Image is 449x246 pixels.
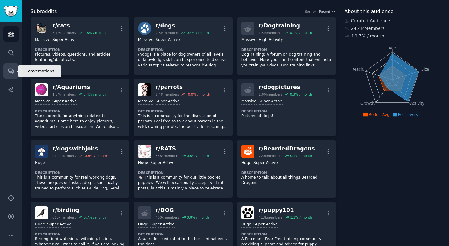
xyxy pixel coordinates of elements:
div: Super Active [259,99,283,105]
img: dogs [138,22,151,35]
div: r/ dogswithjobs [52,145,107,153]
div: Massive [241,99,257,105]
div: 912k members [52,154,76,158]
div: r/ RATS [156,145,209,153]
div: Massive [35,37,50,43]
a: dogswithjobsr/dogswithjobs912kmembers-0.0% / monthHugeDescriptionThis is a community for real wor... [31,140,129,198]
div: 1.1 % / month [290,215,312,219]
div: r/ parrots [156,83,210,91]
img: dogswithjobs [35,145,48,158]
div: 1.5M members [259,31,282,35]
div: 0.3 % / month [290,92,312,96]
div: r/ Aquariums [52,83,106,91]
div: Huge [138,160,148,166]
img: RATS [138,145,151,158]
dt: Description [35,232,125,236]
div: Super Active [150,160,175,166]
div: r/ DOG [156,206,209,214]
div: 0.8 % / month [84,31,106,35]
div: Massive [35,99,50,105]
button: Recent [319,9,336,14]
a: catsr/cats8.7Mmembers0.8% / monthMassiveSuper ActiveDescriptionPictures, videos, questions, and a... [31,17,129,75]
dt: Description [35,109,125,113]
div: Super Active [253,160,278,166]
div: r/ cats [52,22,106,30]
div: 2.8M members [156,31,179,35]
tspan: Age [389,46,396,50]
dt: Description [241,109,331,113]
p: Pictures, videos, questions, and articles featuring/about cats. [35,52,125,63]
a: Aquariumsr/Aquariums1.5Mmembers0.4% / monthMassiveSuper ActiveDescriptionThe subreddit for anythi... [31,79,129,136]
dt: Description [241,170,331,175]
div: 720k members [259,154,282,158]
dt: Description [35,47,125,52]
span: About this audience [345,8,393,16]
p: A home to talk about all things Bearded Dragons! [241,175,331,186]
div: ↑ 0.7 % / month [351,33,384,39]
img: puppy101 [241,206,254,219]
dt: Description [241,47,331,52]
span: Pet Lovers [398,112,418,117]
div: 8.7M members [52,31,76,35]
div: 1.0M members [259,92,282,96]
div: r/ dogs [156,22,209,30]
div: Super Active [52,99,77,105]
div: r/ dogpictures [259,83,312,91]
dt: Description [138,109,228,113]
img: BeardedDragons [241,145,254,158]
span: Recent [319,9,330,14]
p: DogTraining: A forum on dog training and behavior. Here you'll find content that will help you tr... [241,52,331,68]
div: 0.1 % / month [290,154,312,158]
span: Reddit Avg [369,112,389,117]
div: 0.8 % / month [187,215,209,219]
div: 0.4 % / month [84,92,106,96]
a: RATSr/RATS838kmembers0.6% / monthHugeSuper ActiveDescription🐁 This is a community for our little ... [134,140,233,198]
div: Massive [138,37,153,43]
tspan: Growth [360,101,374,106]
tspan: Activity [410,101,424,106]
span: Subreddits [31,8,57,16]
tspan: Size [421,67,429,71]
div: Sort by [305,9,317,14]
div: Super Active [150,222,175,228]
div: 1.4M members [156,92,179,96]
div: 1.5M members [52,92,76,96]
div: Curated Audience [345,17,441,24]
p: /r/dogs is a place for dog owners of all levels of knowledge, skill, and experience to discuss va... [138,52,228,68]
div: Super Active [156,99,180,105]
a: r/Dogtraining1.5Mmembers0.1% / monthMassiveHigh ActivityDescriptionDogTraining: A forum on dog tr... [237,17,336,75]
div: High Activity [259,37,283,43]
div: r/ Dogtraining [259,22,312,30]
img: parrots [138,83,151,96]
img: GummySearch logo [4,6,18,17]
p: 🐁 This is a community for our little pocket puppies! We will occasionally accept wild rat posts, ... [138,175,228,191]
div: 0.1 % / month [290,31,312,35]
dt: Description [138,232,228,236]
div: Massive [138,99,153,105]
a: parrotsr/parrots1.4Mmembers-0.0% / monthMassiveSuper ActiveDescriptionThis is a community for the... [134,79,233,136]
p: This is a community for real working dogs. These are jobs or tasks a dog is specifically trained ... [35,175,125,191]
div: r/ puppy101 [259,206,312,214]
div: 0.4 % / month [187,31,209,35]
dt: Description [138,47,228,52]
div: 460k members [156,215,179,219]
div: Massive [241,37,257,43]
div: 838k members [156,154,179,158]
p: The subreddit for anything related to aquariums! Come here to enjoy pictures, videos, articles an... [35,113,125,130]
div: Huge [35,222,45,228]
div: 24.4M Members [345,25,441,32]
dt: Description [138,170,228,175]
div: 413k members [259,215,282,219]
p: Pictures of dogs! [241,113,331,119]
div: -0.0 % / month [187,92,210,96]
div: Super Active [47,222,71,228]
div: Super Active [253,222,278,228]
a: BeardedDragonsr/BeardedDragons720kmembers0.1% / monthHugeSuper ActiveDescriptionA home to talk ab... [237,140,336,198]
a: r/dogpictures1.0Mmembers0.3% / monthMassiveSuper ActiveDescriptionPictures of dogs! [237,79,336,136]
div: Super Active [156,37,180,43]
div: r/ birding [52,206,106,214]
dt: Description [241,232,331,236]
div: Huge [241,160,251,166]
img: cats [35,22,48,35]
div: Super Active [52,37,77,43]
